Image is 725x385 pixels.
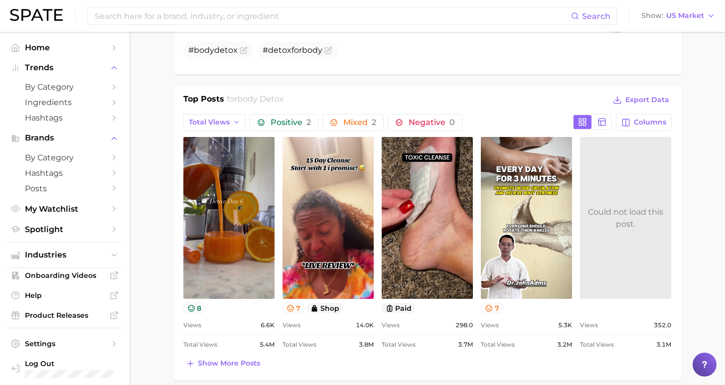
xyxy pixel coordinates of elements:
span: Total Views [189,118,230,127]
h2: for [227,93,284,108]
button: Total Views [183,114,246,131]
img: SPATE [10,9,63,21]
span: Hashtags [25,113,105,123]
button: paid [382,303,416,313]
span: Onboarding Videos [25,271,105,280]
a: Spotlight [8,222,122,237]
span: US Market [666,13,704,18]
span: # for [263,45,322,55]
span: Total Views [580,339,614,351]
span: 5.4m [260,339,275,351]
span: 14.0k [356,319,374,331]
span: Views [580,319,598,331]
span: Total Views [382,339,416,351]
span: Views [481,319,499,331]
button: ShowUS Market [639,9,718,22]
button: Show more posts [183,357,263,371]
button: 7 [481,303,503,313]
span: Settings [25,339,105,348]
span: Search [582,11,610,21]
span: detox [214,45,238,55]
a: by Category [8,150,122,165]
a: Hashtags [8,110,122,126]
a: My Watchlist [8,201,122,217]
span: Help [25,291,105,300]
span: 298.0 [455,319,473,331]
span: 0 [449,118,455,127]
button: Trends [8,60,122,75]
button: Flag as miscategorized or irrelevant [240,46,248,54]
span: by Category [25,153,105,162]
span: 2 [306,118,311,127]
span: Log Out [25,359,114,368]
span: My Watchlist [25,204,105,214]
span: Views [183,319,201,331]
span: Product Releases [25,311,105,320]
span: Spotlight [25,225,105,234]
span: 5.3k [558,319,572,331]
button: shop [306,303,343,313]
span: Show [641,13,663,18]
a: Help [8,288,122,303]
span: Total Views [283,339,316,351]
button: 8 [183,303,206,313]
span: Positive [271,119,311,127]
span: Posts [25,184,105,193]
span: Views [382,319,400,331]
span: Show more posts [198,359,260,368]
button: 7 [283,303,305,313]
span: body [302,45,322,55]
div: Could not load this post. [580,206,671,230]
span: Total Views [481,339,515,351]
a: Ingredients [8,95,122,110]
button: Flag as miscategorized or irrelevant [324,46,332,54]
span: Brands [25,133,105,142]
span: Total Views [183,339,217,351]
a: Posts [8,181,122,196]
a: Log out. Currently logged in with e-mail alyssa@spate.nyc. [8,356,122,381]
span: 2 [372,118,376,127]
a: Onboarding Videos [8,268,122,283]
span: Trends [25,63,105,72]
span: Columns [634,118,666,127]
span: body detox [237,94,284,104]
a: by Category [8,79,122,95]
span: 3.2m [557,339,572,351]
span: Hashtags [25,168,105,178]
span: 3.1m [656,339,671,351]
span: by Category [25,82,105,92]
h1: Top Posts [183,93,224,108]
span: Mixed [343,119,376,127]
a: Could not load this post. [580,137,671,299]
span: 3.8m [359,339,374,351]
span: 3.7m [458,339,473,351]
button: Columns [616,114,671,131]
span: detox [268,45,291,55]
span: Ingredients [25,98,105,107]
span: Home [25,43,105,52]
a: Home [8,40,122,55]
span: # [188,45,238,55]
span: body [194,45,214,55]
button: Industries [8,248,122,262]
a: Hashtags [8,165,122,181]
span: Negative [409,119,455,127]
span: 352.0 [654,319,671,331]
span: 6.6k [261,319,275,331]
button: Export Data [610,93,671,107]
input: Search here for a brand, industry, or ingredient [94,7,571,24]
span: Industries [25,251,105,259]
a: Settings [8,336,122,351]
span: Export Data [625,96,669,104]
a: Product Releases [8,308,122,323]
span: Views [283,319,300,331]
button: Brands [8,130,122,145]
